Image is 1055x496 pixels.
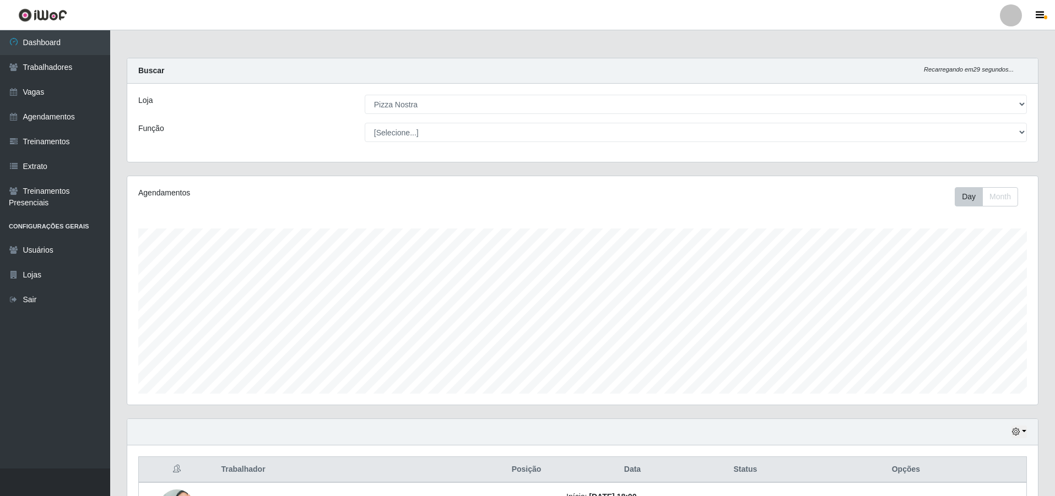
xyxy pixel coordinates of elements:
[138,187,499,199] div: Agendamentos
[786,457,1027,483] th: Opções
[955,187,983,206] button: Day
[705,457,786,483] th: Status
[560,457,705,483] th: Data
[138,66,164,75] strong: Buscar
[214,457,493,483] th: Trabalhador
[955,187,1027,206] div: Toolbar with button groups
[955,187,1018,206] div: First group
[493,457,560,483] th: Posição
[18,8,67,22] img: CoreUI Logo
[924,66,1014,73] i: Recarregando em 29 segundos...
[138,123,164,134] label: Função
[982,187,1018,206] button: Month
[138,95,153,106] label: Loja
